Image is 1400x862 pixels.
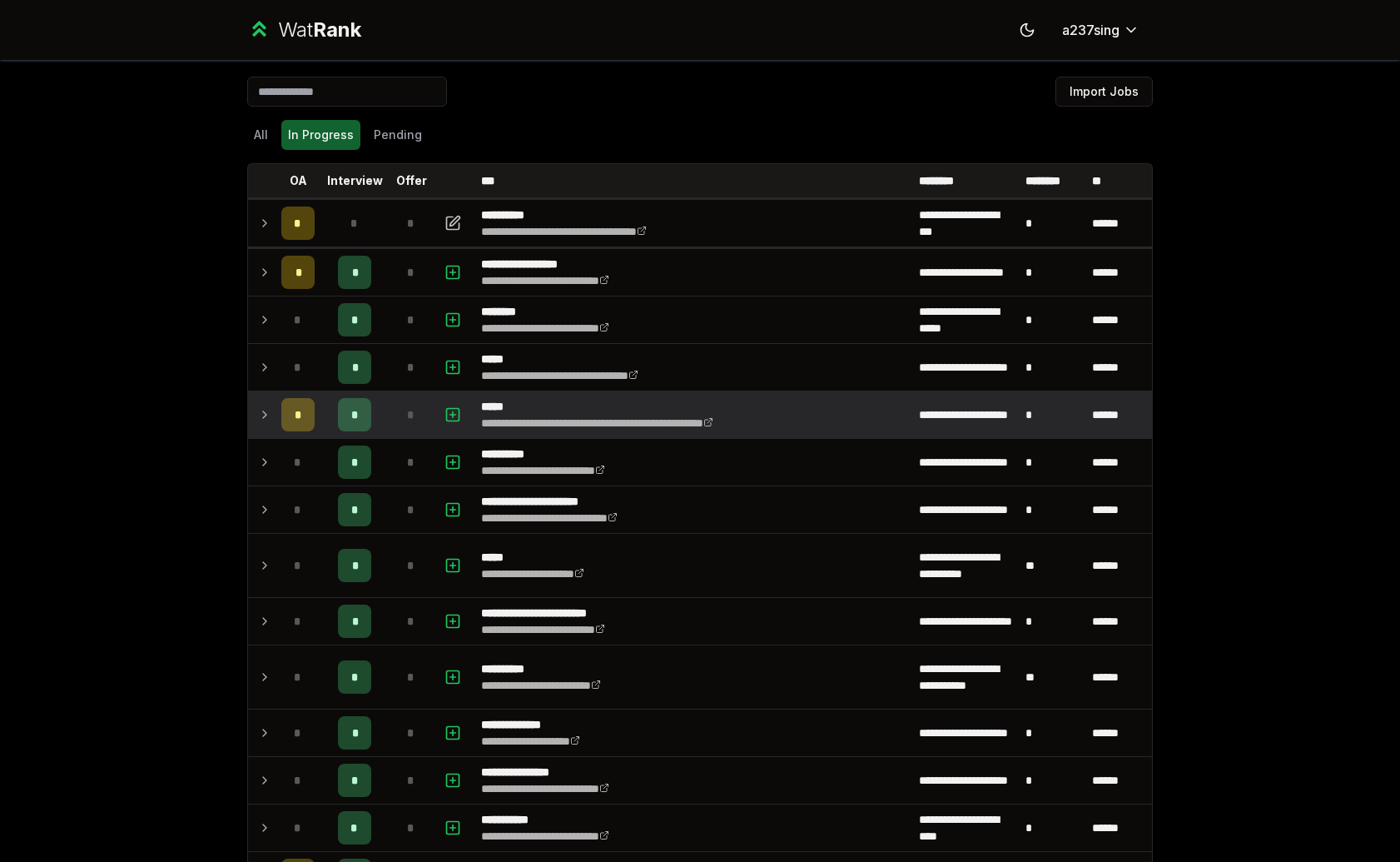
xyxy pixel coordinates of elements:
[396,172,427,189] p: Offer
[278,17,361,43] div: Wat
[247,17,361,43] a: WatRank
[313,17,361,42] span: Rank
[367,120,429,150] button: Pending
[1055,77,1153,107] button: Import Jobs
[327,172,383,189] p: Interview
[281,120,360,150] button: In Progress
[1062,20,1120,40] span: a237sing
[1049,15,1153,45] button: a237sing
[247,120,275,150] button: All
[290,172,307,189] p: OA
